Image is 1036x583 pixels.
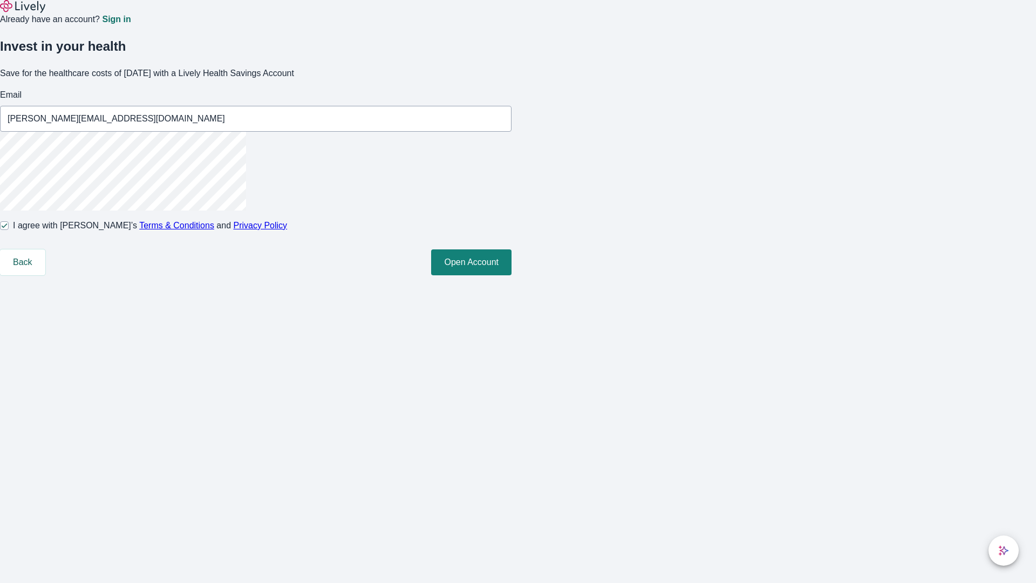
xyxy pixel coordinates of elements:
[13,219,287,232] span: I agree with [PERSON_NAME]’s and
[989,535,1019,566] button: chat
[102,15,131,24] a: Sign in
[139,221,214,230] a: Terms & Conditions
[431,249,512,275] button: Open Account
[234,221,288,230] a: Privacy Policy
[998,545,1009,556] svg: Lively AI Assistant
